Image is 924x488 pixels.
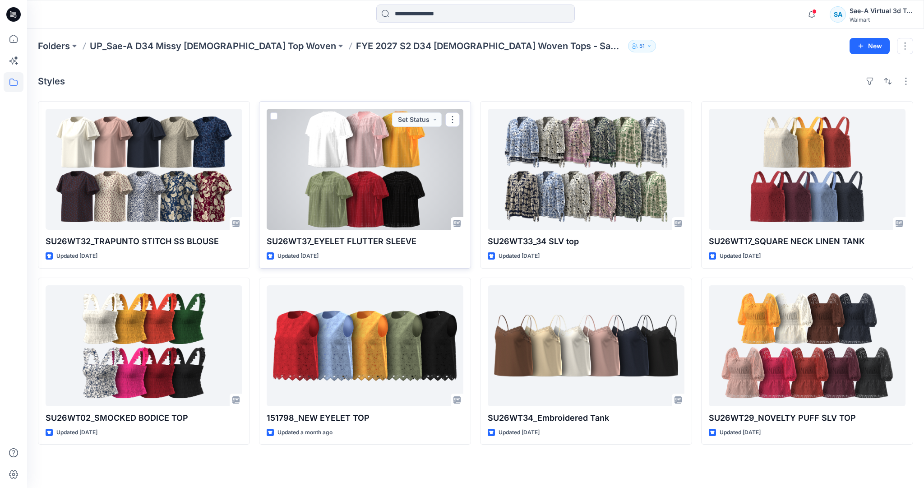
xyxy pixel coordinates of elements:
[628,40,656,52] button: 51
[830,6,846,23] div: SA
[639,41,645,51] p: 51
[850,16,913,23] div: Walmart
[277,251,319,261] p: Updated [DATE]
[488,109,684,230] a: SU26WT33_34 SLV top
[46,235,242,248] p: SU26WT32_TRAPUNTO STITCH SS BLOUSE
[850,38,890,54] button: New
[56,251,97,261] p: Updated [DATE]
[267,109,463,230] a: SU26WT37_EYELET FLUTTER SLEEVE
[46,285,242,406] a: SU26WT02_SMOCKED BODICE TOP
[267,235,463,248] p: SU26WT37_EYELET FLUTTER SLEEVE
[488,235,684,248] p: SU26WT33_34 SLV top
[488,412,684,424] p: SU26WT34_Embroidered Tank
[709,285,906,406] a: SU26WT29_NOVELTY PUFF SLV TOP
[46,109,242,230] a: SU26WT32_TRAPUNTO STITCH SS BLOUSE
[38,40,70,52] a: Folders
[488,285,684,406] a: SU26WT34_Embroidered Tank
[277,428,333,437] p: Updated a month ago
[90,40,336,52] a: UP_Sae-A D34 Missy [DEMOGRAPHIC_DATA] Top Woven
[850,5,913,16] div: Sae-A Virtual 3d Team
[499,251,540,261] p: Updated [DATE]
[499,428,540,437] p: Updated [DATE]
[267,285,463,406] a: 151798_NEW EYELET TOP
[46,412,242,424] p: SU26WT02_SMOCKED BODICE TOP
[56,428,97,437] p: Updated [DATE]
[720,251,761,261] p: Updated [DATE]
[720,428,761,437] p: Updated [DATE]
[356,40,624,52] p: FYE 2027 S2 D34 [DEMOGRAPHIC_DATA] Woven Tops - Sae-A
[38,76,65,87] h4: Styles
[709,235,906,248] p: SU26WT17_SQUARE NECK LINEN TANK
[709,109,906,230] a: SU26WT17_SQUARE NECK LINEN TANK
[267,412,463,424] p: 151798_NEW EYELET TOP
[709,412,906,424] p: SU26WT29_NOVELTY PUFF SLV TOP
